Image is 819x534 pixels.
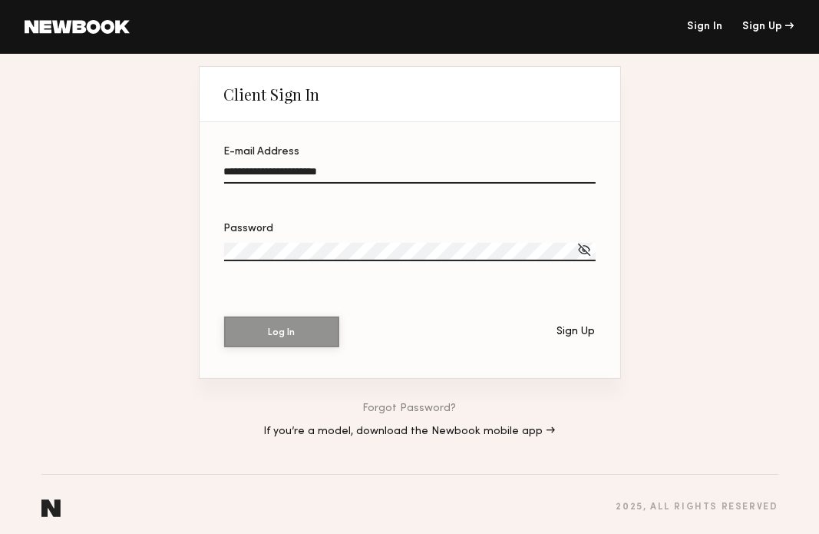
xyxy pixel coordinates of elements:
[224,147,596,158] div: E-mail Address
[687,22,722,32] a: Sign In
[264,426,556,437] a: If you’re a model, download the Newbook mobile app →
[224,85,320,104] div: Client Sign In
[224,166,596,184] input: E-mail Address
[363,403,457,414] a: Forgot Password?
[224,224,596,234] div: Password
[743,22,794,32] div: Sign Up
[224,317,339,347] button: Log In
[224,243,596,261] input: Password
[616,502,778,512] div: 2025 , all rights reserved
[557,327,596,337] div: Sign Up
